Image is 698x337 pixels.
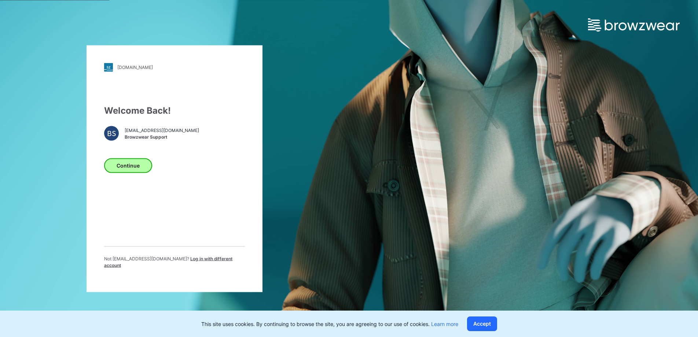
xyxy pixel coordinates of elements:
[104,158,152,173] button: Continue
[104,126,119,140] div: BS
[125,134,199,140] span: Browzwear Support
[104,63,113,72] img: stylezone-logo.562084cfcfab977791bfbf7441f1a819.svg
[104,104,245,117] div: Welcome Back!
[201,320,458,328] p: This site uses cookies. By continuing to browse the site, you are agreeing to our use of cookies.
[125,127,199,134] span: [EMAIL_ADDRESS][DOMAIN_NAME]
[104,63,245,72] a: [DOMAIN_NAME]
[117,65,153,70] div: [DOMAIN_NAME]
[588,18,680,32] img: browzwear-logo.e42bd6dac1945053ebaf764b6aa21510.svg
[104,255,245,268] p: Not [EMAIL_ADDRESS][DOMAIN_NAME] ?
[431,321,458,327] a: Learn more
[467,316,497,331] button: Accept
